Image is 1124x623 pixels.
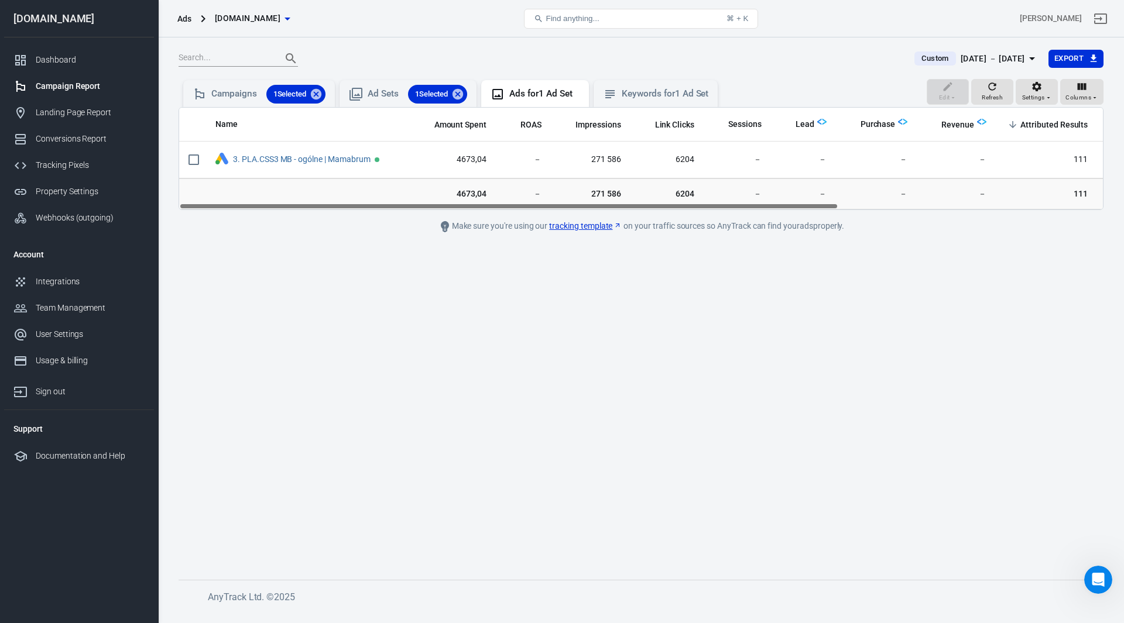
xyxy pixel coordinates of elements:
div: Hello [PERSON_NAME],​Thank you for your request, your email has been added to thisfeature request... [9,140,192,246]
span: Link Clicks [655,119,695,131]
button: Refresh [971,79,1013,105]
div: Ad Sets [368,85,467,104]
div: Property Settings [36,185,145,198]
span: Sessions [713,119,762,130]
img: Logo [817,117,827,126]
div: Google Ads [215,153,228,166]
div: User Settings [36,328,145,340]
a: Dashboard [4,47,154,73]
div: Documentation and Help [36,450,145,462]
div: Account id: o4XwCY9M [1020,12,1082,25]
button: Export [1048,50,1104,68]
span: Purchase [845,119,896,130]
a: Team Management [4,295,154,321]
div: Landing Page Report [36,106,145,119]
span: Purchase [861,119,896,130]
li: Support [4,415,154,443]
button: Find anything...⌘ + K [524,9,758,29]
a: Landing Page Report [4,99,154,126]
a: Campaign Report [4,73,154,99]
span: Please create an integration with Pinterest. [52,75,187,96]
span: 6204 [640,188,695,199]
a: 3. PLA.CSS3 MB - ogólne | Mamabrum [233,154,371,164]
span: The total return on ad spend [505,118,542,132]
div: Please create an integration with Pinterest. [42,67,225,104]
h6: AnyTrack Ltd. © 2025 [208,590,1086,604]
div: Campaign Report [36,80,145,92]
button: Settings [1016,79,1058,105]
span: The estimated total amount of money you've spent on your campaign, ad set or ad during its schedule. [419,118,487,132]
span: － [505,188,542,199]
span: The number of clicks on links within the ad that led to advertiser-specified destinations [640,118,695,132]
span: The number of times your ads were on screen. [560,118,621,132]
iframe: Intercom live chat [1084,566,1112,594]
span: Total revenue calculated by AnyTrack. [941,118,974,132]
span: － [505,154,542,166]
span: The total conversions attributed according to your ad network (Facebook, Google, etc.) [1005,118,1088,132]
span: Name [215,119,253,130]
div: Dashboard [36,54,145,66]
img: Profile image for AnyTrack [33,6,52,25]
span: 4673,04 [419,154,487,166]
span: － [713,154,762,166]
span: The estimated total amount of money you've spent on your campaign, ad set or ad during its schedule. [434,118,487,132]
h1: AnyTrack [57,11,99,20]
div: Webhooks (outgoing) [36,212,145,224]
a: Usage & billing [4,347,154,374]
span: 4673,04 [419,188,487,199]
div: Sign out [36,385,145,398]
span: Settings [1022,92,1045,103]
span: The number of clicks on links within the ad that led to advertiser-specified destinations [655,118,695,132]
span: － [845,188,908,199]
div: Jose says… [9,113,225,140]
div: [PERSON_NAME] • [DATE] [19,249,111,256]
div: Make sure you're using our on your traffic sources so AnyTrack can find your ads properly. [378,219,904,233]
span: Revenue [941,119,974,131]
span: 1 Selected [408,88,455,100]
span: 111 [1005,188,1088,199]
div: Conversions Report [36,133,145,145]
button: go back [8,5,30,27]
div: Ads [177,13,191,25]
span: Amount Spent [434,119,487,131]
div: Lukasz says… [9,67,225,113]
span: 111 [1005,154,1088,166]
span: － [926,188,986,199]
button: Columns [1060,79,1104,105]
span: － [780,154,827,166]
a: tracking template [549,220,622,232]
div: Integrations [36,276,145,288]
img: Logo [977,117,986,126]
div: Tracking Pixels [36,159,145,171]
div: Close [205,5,227,26]
div: Team Management [36,302,145,314]
div: scrollable content [179,108,1103,209]
span: Custom [917,53,953,64]
div: Usage & billing [36,354,145,367]
a: feature request [113,171,176,180]
div: ⌘ + K [727,14,748,23]
div: [DOMAIN_NAME] [4,13,154,24]
span: The number of times your ads were on screen. [575,118,621,132]
span: Columns [1065,92,1091,103]
a: User Settings [4,321,154,347]
span: Find anything... [546,14,599,23]
span: Active [375,157,379,162]
img: Logo [898,117,907,126]
div: Hello [PERSON_NAME], ​Thank you for your request, your email has been added to this , you'll be n... [19,147,183,239]
span: The total conversions attributed according to your ad network (Facebook, Google, etc.) [1020,118,1088,132]
span: 1 Selected [266,88,314,100]
div: [DATE] － [DATE] [961,51,1025,66]
span: Impressions [575,119,621,131]
button: Search [277,44,305,73]
div: joined the conversation [50,116,200,126]
a: Conversions Report [4,126,154,152]
div: Campaigns [211,85,325,104]
span: Sessions [728,119,762,130]
input: Search... [179,51,272,66]
a: Sign out [4,374,154,405]
span: Name [215,119,238,130]
div: 1Selected [408,85,468,104]
span: Attributed Results [1020,119,1088,131]
span: － [713,188,762,199]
